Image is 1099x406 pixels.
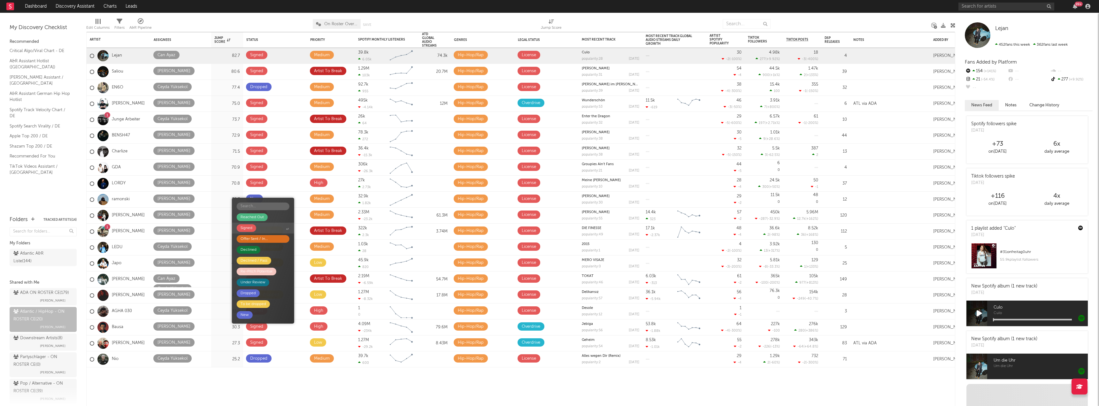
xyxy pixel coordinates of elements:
[358,57,372,61] div: 6.05k
[1007,75,1050,84] div: --
[358,98,368,103] div: 495k
[760,105,780,109] div: ( )
[1075,2,1083,6] div: 99 +
[763,137,765,141] span: 9
[808,66,818,71] div: 1.47k
[1000,248,1083,256] div: # 31 on freitag0uhr
[1027,140,1086,148] div: 6 x
[358,38,406,42] div: Spotify Monthly Listeners
[10,379,77,404] a: Pop / Alternative - ON ROSTER CE(39)[PERSON_NAME]
[582,147,610,150] a: [PERSON_NAME]
[737,114,742,119] div: 29
[10,143,70,150] a: Shazam Top 200 / DE
[112,277,145,282] a: [PERSON_NAME]
[1007,67,1050,75] div: --
[112,197,130,202] a: ramonski
[803,89,806,93] span: -1
[250,115,263,123] div: Signed
[112,53,122,58] a: Lejan
[541,16,562,34] div: Jump Score
[724,105,742,109] div: ( )
[324,22,357,26] span: On Roster Overview
[582,105,603,109] div: popularity: 53
[214,84,240,92] div: 77.4
[358,114,365,119] div: 26k
[798,57,818,61] div: ( )
[759,121,765,125] span: 197
[358,130,368,134] div: 78.3k
[995,26,1008,31] span: Lejan
[737,130,742,134] div: 30
[968,148,1027,156] div: on [DATE]
[13,380,71,395] div: Pop / Alternative - ON ROSTER CE ( 39 )
[737,50,742,55] div: 30
[112,309,132,314] a: AGHA 030
[458,99,484,107] div: Hip-Hop/Rap
[522,99,540,107] div: Overdrive
[1050,67,1093,75] div: --
[86,16,110,34] div: Edit Columns
[112,117,140,122] a: Junge Arbeiter
[807,73,817,77] span: +133 %
[387,144,416,160] svg: Chart title
[522,67,536,75] div: License
[458,131,484,139] div: Hip-Hop/Rap
[314,51,330,59] div: Medium
[766,57,779,61] span: +9.92 %
[770,98,780,103] div: 3.91k
[1050,75,1093,84] div: 277
[582,211,610,214] a: [PERSON_NAME]
[522,147,536,155] div: License
[214,68,240,76] div: 80.6
[250,131,263,139] div: Signed
[933,101,966,106] div: [PERSON_NAME]
[770,114,780,119] div: 6.57k
[933,117,966,122] div: [PERSON_NAME]
[800,73,818,77] div: ( )
[1073,4,1077,9] button: 99+
[1027,148,1086,156] div: daily average
[250,99,263,107] div: Signed
[114,16,125,34] div: Filters
[726,57,729,61] span: -2
[811,82,818,87] div: 355
[767,105,779,109] span: +800 %
[13,308,71,323] div: Atlantic / HipHop - ON ROSTER CE ( 20 )
[10,123,70,130] a: Spotify Search Virality / DE
[825,36,840,44] div: DSP Releases
[10,307,77,332] a: Atlantic / HipHop - ON ROSTER CE(20)[PERSON_NAME]
[422,68,448,76] div: 20.7M
[737,66,742,71] div: 54
[804,73,806,77] span: 2
[112,181,126,186] a: LORDY
[246,38,288,42] div: Status
[730,57,741,61] span: -100 %
[737,146,742,150] div: 32
[387,96,416,112] svg: Chart title
[582,354,620,358] a: Alles wegen Dir (Remix)
[541,24,562,32] div: Jump Score
[971,127,1017,134] div: [DATE]
[825,68,847,76] div: 39
[965,60,1017,65] span: Fans Added by Platform
[13,353,71,369] div: Partyschlager - ON ROSTER CE ( 0 )
[933,85,966,90] div: [PERSON_NAME]
[965,75,1007,84] div: 21
[10,47,70,54] a: Critical Algo/Viral Chart - DE
[158,83,188,91] div: Ceyda Yüksekol
[214,116,240,124] div: 73.7
[582,131,610,134] a: [PERSON_NAME]
[770,73,779,77] span: +1k %
[214,148,240,156] div: 71.5
[995,43,1068,47] span: 362 fans last week
[358,50,369,55] div: 39.8k
[158,99,190,107] div: [PERSON_NAME]
[825,52,847,60] div: 4
[358,153,372,157] div: -15.3k
[358,66,369,71] div: 1.29M
[582,121,603,125] div: popularity: 32
[10,90,70,103] a: A&R Assistant German Hip Hop Hotlist
[582,83,643,86] a: [PERSON_NAME] im [PERSON_NAME]
[314,147,342,155] div: Artist To Break
[582,115,610,118] a: Enter the Dragon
